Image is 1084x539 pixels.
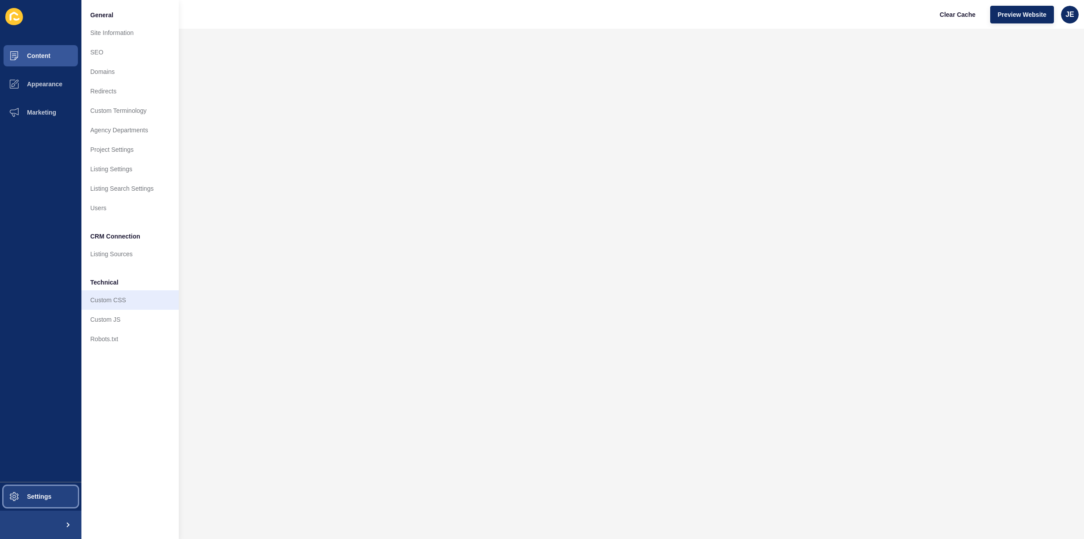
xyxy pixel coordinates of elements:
span: General [90,11,113,19]
button: Preview Website [990,6,1054,23]
a: Custom Terminology [81,101,179,120]
a: Project Settings [81,140,179,159]
a: Robots.txt [81,329,179,349]
a: Listing Sources [81,244,179,264]
a: Site Information [81,23,179,42]
button: Clear Cache [932,6,983,23]
span: JE [1065,10,1074,19]
a: Listing Search Settings [81,179,179,198]
a: Agency Departments [81,120,179,140]
a: Listing Settings [81,159,179,179]
span: CRM Connection [90,232,140,241]
a: SEO [81,42,179,62]
span: Clear Cache [940,10,976,19]
a: Redirects [81,81,179,101]
span: Technical [90,278,119,287]
a: Domains [81,62,179,81]
a: Custom JS [81,310,179,329]
span: Preview Website [998,10,1046,19]
a: Custom CSS [81,290,179,310]
a: Users [81,198,179,218]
